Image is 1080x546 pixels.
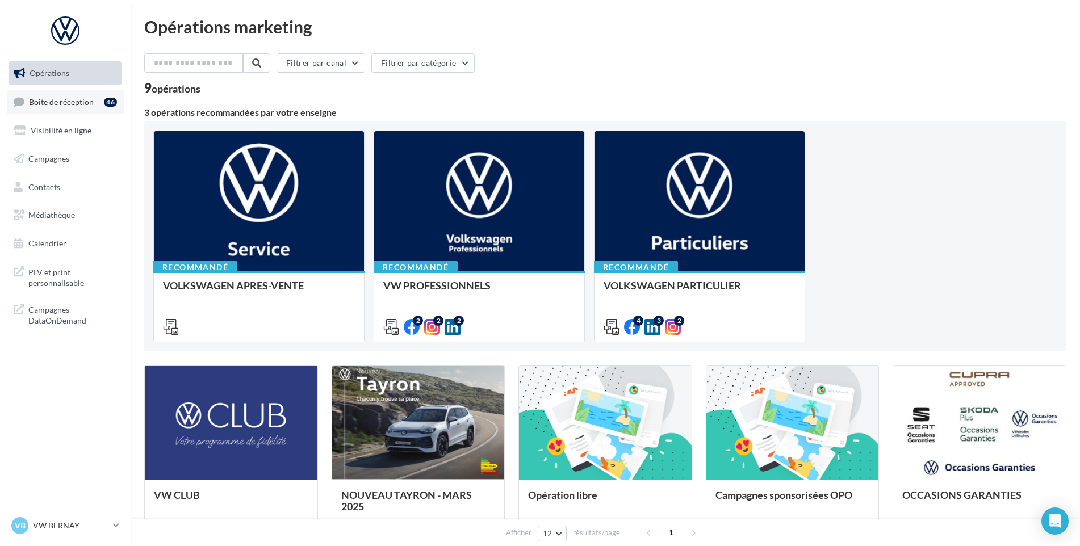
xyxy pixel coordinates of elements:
div: 3 opérations recommandées par votre enseigne [144,108,1066,117]
span: VB [15,520,26,531]
div: 3 [654,316,664,326]
a: Contacts [7,175,124,199]
a: Campagnes [7,147,124,171]
div: Opérations marketing [144,18,1066,35]
span: 1 [662,523,680,541]
span: Opération libre [528,489,597,501]
a: Campagnes DataOnDemand [7,297,124,331]
span: 12 [543,529,552,538]
div: 2 [413,316,423,326]
a: VB VW BERNAY [9,515,122,536]
button: 12 [538,526,567,541]
span: Calendrier [28,238,66,248]
a: Visibilité en ligne [7,119,124,142]
span: Contacts [28,182,60,191]
a: Médiathèque [7,203,124,227]
span: résultats/page [573,527,620,538]
span: PLV et print personnalisable [28,264,117,289]
div: 2 [454,316,464,326]
button: Filtrer par catégorie [371,53,475,73]
span: Campagnes [28,154,69,163]
a: PLV et print personnalisable [7,260,124,293]
span: VW PROFESSIONNELS [383,279,491,292]
span: Boîte de réception [29,96,94,106]
span: VW CLUB [154,489,200,501]
div: 46 [104,98,117,107]
button: Filtrer par canal [277,53,365,73]
span: Campagnes sponsorisées OPO [715,489,852,501]
span: Opérations [30,68,69,78]
span: Afficher [506,527,531,538]
div: Open Intercom Messenger [1041,507,1069,535]
div: Recommandé [594,261,678,274]
span: Visibilité en ligne [31,125,91,135]
a: Opérations [7,61,124,85]
a: Boîte de réception46 [7,90,124,114]
div: Recommandé [153,261,237,274]
span: Médiathèque [28,210,75,220]
div: 2 [674,316,684,326]
p: VW BERNAY [33,520,108,531]
div: 9 [144,82,200,94]
span: VOLKSWAGEN PARTICULIER [604,279,741,292]
span: VOLKSWAGEN APRES-VENTE [163,279,304,292]
div: Recommandé [374,261,458,274]
a: Calendrier [7,232,124,255]
div: opérations [152,83,200,94]
div: 4 [633,316,643,326]
span: OCCASIONS GARANTIES [902,489,1022,501]
span: Campagnes DataOnDemand [28,302,117,326]
span: NOUVEAU TAYRON - MARS 2025 [341,489,472,513]
div: 2 [433,316,443,326]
